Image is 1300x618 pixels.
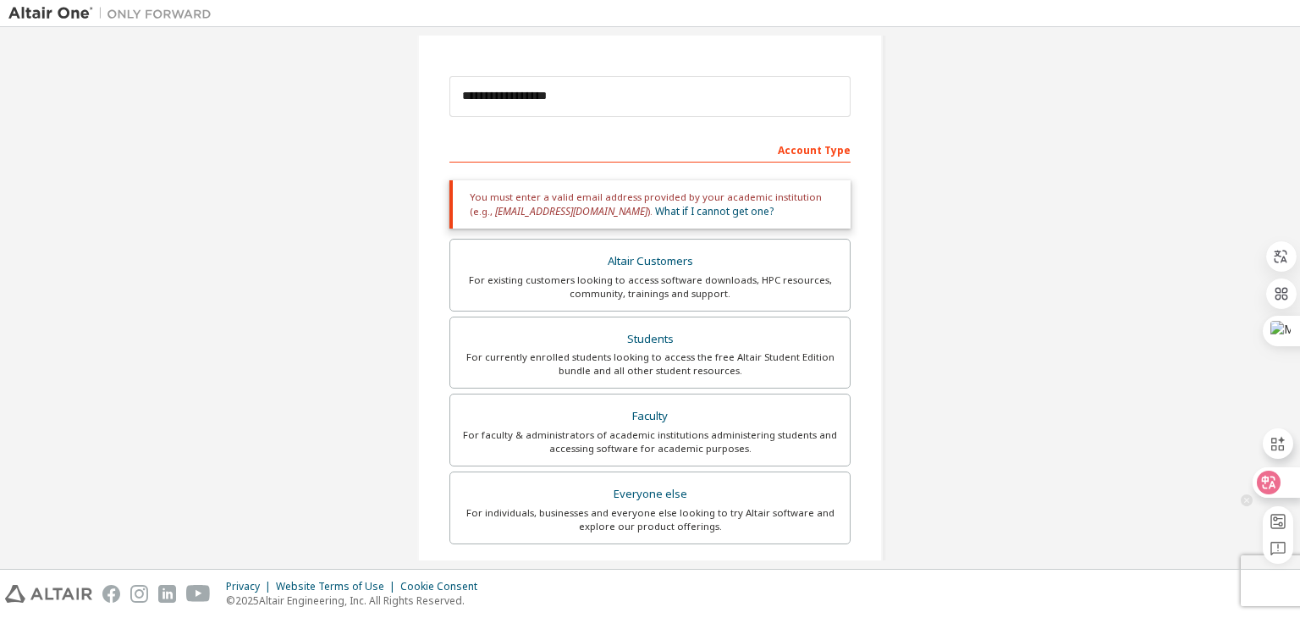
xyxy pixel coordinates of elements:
img: facebook.svg [102,585,120,603]
p: © 2025 Altair Engineering, Inc. All Rights Reserved. [226,593,487,608]
span: [EMAIL_ADDRESS][DOMAIN_NAME] [495,204,647,218]
a: What if I cannot get one? [655,204,774,218]
div: Privacy [226,580,276,593]
div: Cookie Consent [400,580,487,593]
div: Website Terms of Use [276,580,400,593]
div: For existing customers looking to access software downloads, HPC resources, community, trainings ... [460,273,840,301]
div: You must enter a valid email address provided by your academic institution (e.g., ). [449,180,851,229]
img: altair_logo.svg [5,585,92,603]
img: linkedin.svg [158,585,176,603]
div: Altair Customers [460,250,840,273]
div: For faculty & administrators of academic institutions administering students and accessing softwa... [460,428,840,455]
div: Everyone else [460,483,840,506]
img: Altair One [8,5,220,22]
div: For currently enrolled students looking to access the free Altair Student Edition bundle and all ... [460,350,840,378]
div: For individuals, businesses and everyone else looking to try Altair software and explore our prod... [460,506,840,533]
div: Students [460,328,840,351]
img: instagram.svg [130,585,148,603]
div: Faculty [460,405,840,428]
div: Account Type [449,135,851,163]
img: youtube.svg [186,585,211,603]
